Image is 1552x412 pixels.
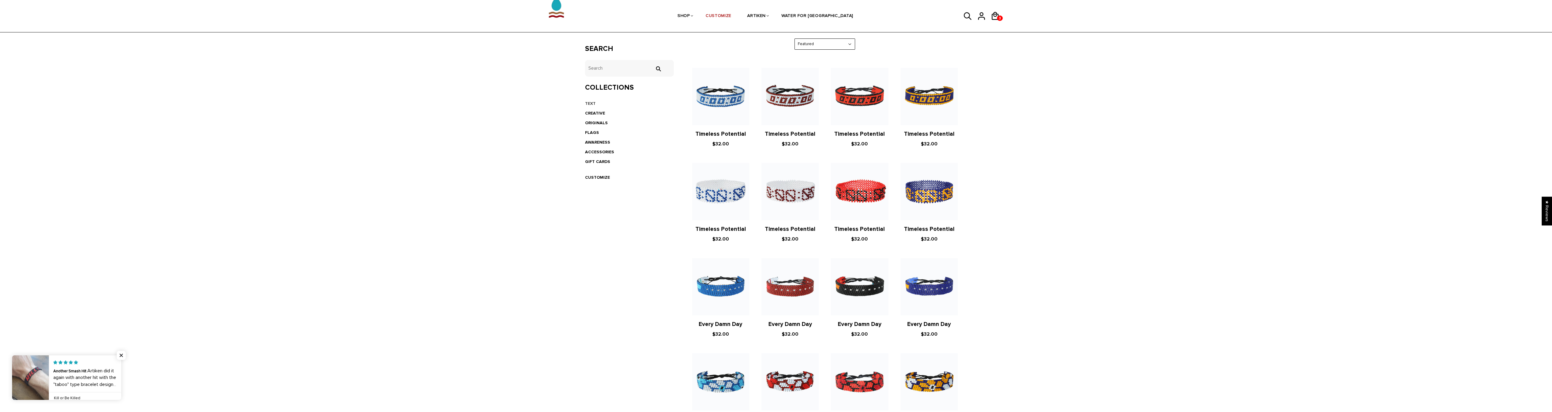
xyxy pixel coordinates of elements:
a: Every Damn Day [699,321,742,328]
a: WATER FOR [GEOGRAPHIC_DATA] [781,0,853,32]
a: ACCESSORIES [585,149,614,154]
a: Timeless Potential [904,226,955,233]
a: Every Damn Day [907,321,951,328]
span: $32.00 [712,141,729,147]
a: Timeless Potential [765,131,815,138]
a: FLAGS [585,130,599,135]
h3: Search [585,45,674,53]
span: $32.00 [782,236,798,242]
div: Click to open Judge.me floating reviews tab [1542,197,1552,225]
span: $32.00 [921,236,938,242]
a: GIFT CARDS [585,159,610,164]
a: 3 [997,15,1003,21]
a: SHOP [677,0,690,32]
span: $32.00 [851,331,868,337]
span: $32.00 [851,236,868,242]
span: $32.00 [712,236,729,242]
span: $32.00 [921,141,938,147]
a: AWARENESS [585,140,610,145]
a: Timeless Potential [695,131,746,138]
h3: Collections [585,83,674,92]
a: Timeless Potential [834,226,885,233]
a: CUSTOMIZE [585,175,610,180]
input: Search [585,60,674,77]
a: TEXT [585,101,596,106]
span: $32.00 [782,331,798,337]
span: $32.00 [782,141,798,147]
a: ARTIKEN [747,0,766,32]
a: Timeless Potential [765,226,815,233]
a: Timeless Potential [834,131,885,138]
a: CUSTOMIZE [706,0,731,32]
span: $32.00 [712,331,729,337]
a: CREATIVE [585,111,605,116]
input: Search [652,66,664,71]
span: 3 [997,15,1003,22]
a: Timeless Potential [904,131,955,138]
a: Every Damn Day [838,321,881,328]
a: Every Damn Day [768,321,812,328]
span: Close popup widget [117,351,126,360]
a: Timeless Potential [695,226,746,233]
span: $32.00 [921,331,938,337]
a: ORIGINALS [585,120,608,125]
span: $32.00 [851,141,868,147]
